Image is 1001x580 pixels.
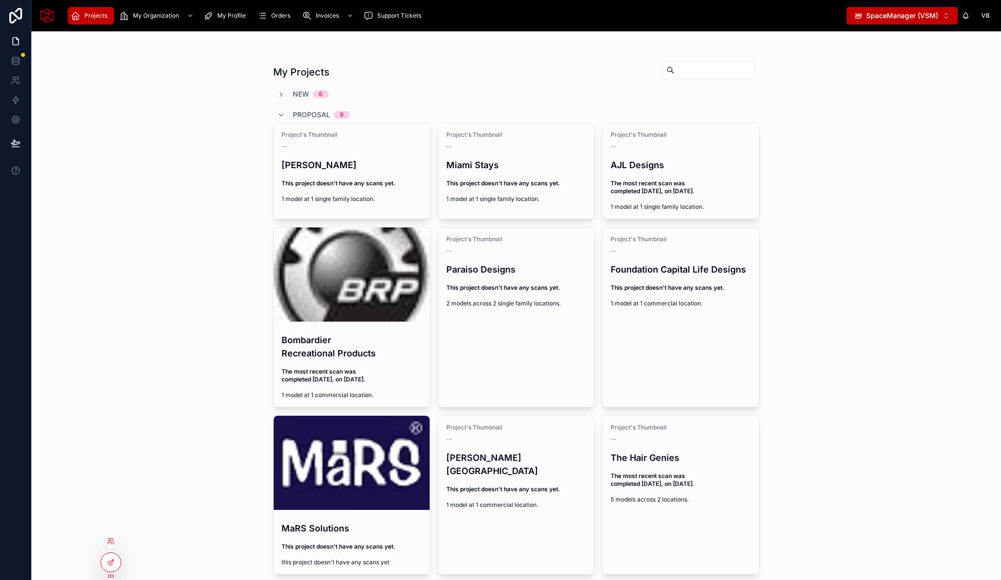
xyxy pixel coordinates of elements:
[133,12,179,20] span: My Organization
[611,179,694,195] strong: The most recent scan was completed [DATE], on [DATE].
[611,424,751,431] span: Project's Thumbnail
[866,11,938,21] span: SpaceManager (VSM)
[611,263,751,276] h4: Foundation Capital Life Designs
[446,179,560,187] strong: This project doesn't have any scans yet.
[611,435,616,443] span: --
[273,415,430,575] a: MaRS SolutionsThis project doesn't have any scans yet.this project doesn't have any scans yet
[446,435,452,443] span: --
[282,131,422,139] span: Project's Thumbnail
[255,7,297,25] a: Orders
[271,12,290,20] span: Orders
[340,111,344,119] div: 9
[316,12,339,20] span: Invoices
[611,496,751,504] span: 5 models across 2 locations.
[602,415,759,575] a: Project's Thumbnail--The Hair GeniesThe most recent scan was completed [DATE], on [DATE].5 models...
[282,558,422,566] span: this project doesn't have any scans yet
[282,368,365,383] strong: The most recent scan was completed [DATE], on [DATE].
[273,65,330,79] h1: My Projects
[273,123,430,219] a: Project's Thumbnail--[PERSON_NAME]This project doesn't have any scans yet.1 model at 1 single fam...
[438,123,595,219] a: Project's Thumbnail--Miami StaysThis project doesn't have any scans yet.1 model at 1 single famil...
[274,416,430,510] div: MaRS-BIM-Solutions-Logo.webp
[438,227,595,407] a: Project's Thumbnail--Paraiso DesignsThis project doesn't have any scans yet.2 models across 2 sin...
[611,235,751,243] span: Project's Thumbnail
[981,12,990,20] span: VB
[446,143,452,151] span: --
[377,12,421,20] span: Support Tickets
[274,227,430,322] div: Bombardier-Recreational-Products.jpeg
[39,8,55,24] img: App logo
[116,7,199,25] a: My Organization
[611,158,751,172] h4: AJL Designs
[611,284,724,291] strong: This project doesn't have any scans yet.
[217,12,246,20] span: My Profile
[847,7,958,25] button: Select Button
[63,5,847,26] div: scrollable content
[446,284,560,291] strong: This project doesn't have any scans yet.
[602,123,759,219] a: Project's Thumbnail--AJL DesignsThe most recent scan was completed [DATE], on [DATE].1 model at 1...
[611,451,751,464] h4: The Hair Genies
[611,300,751,307] span: 1 model at 1 commercial location.
[611,131,751,139] span: Project's Thumbnail
[299,7,359,25] a: Invoices
[446,263,587,276] h4: Paraiso Designs
[273,227,430,407] a: Bombardier Recreational ProductsThe most recent scan was completed [DATE], on [DATE].1 model at 1...
[319,90,323,98] div: 6
[282,391,422,399] span: 1 model at 1 commercial location.
[282,143,287,151] span: --
[611,247,616,255] span: --
[201,7,253,25] a: My Profile
[446,195,587,203] span: 1 model at 1 single family location.
[602,227,759,407] a: Project's Thumbnail--Foundation Capital Life DesignsThis project doesn't have any scans yet.1 mod...
[446,300,587,307] span: 2 models across 2 single family locations.
[360,7,428,25] a: Support Tickets
[446,131,587,139] span: Project's Thumbnail
[446,235,587,243] span: Project's Thumbnail
[611,143,616,151] span: --
[68,7,114,25] a: Projects
[293,89,309,99] span: New
[282,522,422,535] h4: MaRS Solutions
[293,110,330,120] span: Proposal
[446,158,587,172] h4: Miami Stays
[282,333,422,360] h4: Bombardier Recreational Products
[446,424,587,431] span: Project's Thumbnail
[282,195,422,203] span: 1 model at 1 single family location.
[446,501,587,509] span: 1 model at 1 commercial location.
[611,472,694,487] strong: The most recent scan was completed [DATE], on [DATE].
[84,12,107,20] span: Projects
[446,247,452,255] span: --
[611,203,751,211] span: 1 model at 1 single family location.
[446,451,587,478] h4: [PERSON_NAME][GEOGRAPHIC_DATA]
[438,415,595,575] a: Project's Thumbnail--[PERSON_NAME][GEOGRAPHIC_DATA]This project doesn't have any scans yet.1 mode...
[446,485,560,493] strong: This project doesn't have any scans yet.
[282,543,395,550] strong: This project doesn't have any scans yet.
[282,179,395,187] strong: This project doesn't have any scans yet.
[282,158,422,172] h4: [PERSON_NAME]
